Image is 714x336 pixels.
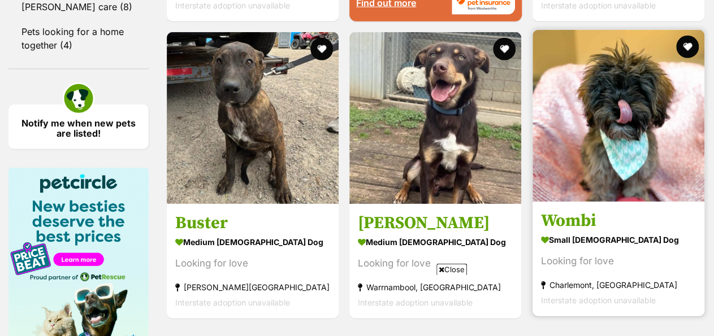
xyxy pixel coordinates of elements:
[349,32,521,204] img: Tim - Australian Kelpie Dog
[8,104,149,149] a: Notify me when new pets are listed!
[436,264,467,275] span: Close
[175,1,290,10] span: Interstate adoption unavailable
[541,1,656,10] span: Interstate adoption unavailable
[533,30,704,202] img: Wombi - Shih Tzu x Poodle (Miniature) Dog
[358,212,513,234] h3: [PERSON_NAME]
[349,204,521,318] a: [PERSON_NAME] medium [DEMOGRAPHIC_DATA] Dog Looking for love Warrnambool, [GEOGRAPHIC_DATA] Inter...
[175,256,330,271] div: Looking for love
[167,204,339,318] a: Buster medium [DEMOGRAPHIC_DATA] Dog Looking for love [PERSON_NAME][GEOGRAPHIC_DATA] Interstate a...
[541,210,696,232] h3: Wombi
[541,232,696,248] strong: small [DEMOGRAPHIC_DATA] Dog
[358,234,513,250] strong: medium [DEMOGRAPHIC_DATA] Dog
[494,38,516,60] button: favourite
[541,277,696,293] strong: Charlemont, [GEOGRAPHIC_DATA]
[541,254,696,269] div: Looking for love
[175,212,330,234] h3: Buster
[533,202,704,316] a: Wombi small [DEMOGRAPHIC_DATA] Dog Looking for love Charlemont, [GEOGRAPHIC_DATA] Interstate adop...
[676,36,699,58] button: favourite
[541,295,656,305] span: Interstate adoption unavailable
[358,256,513,271] div: Looking for love
[310,38,333,60] button: favourite
[8,20,149,57] a: Pets looking for a home together (4)
[83,280,631,330] iframe: Advertisement
[175,234,330,250] strong: medium [DEMOGRAPHIC_DATA] Dog
[167,32,339,204] img: Buster - Staffordshire Bull Terrier Dog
